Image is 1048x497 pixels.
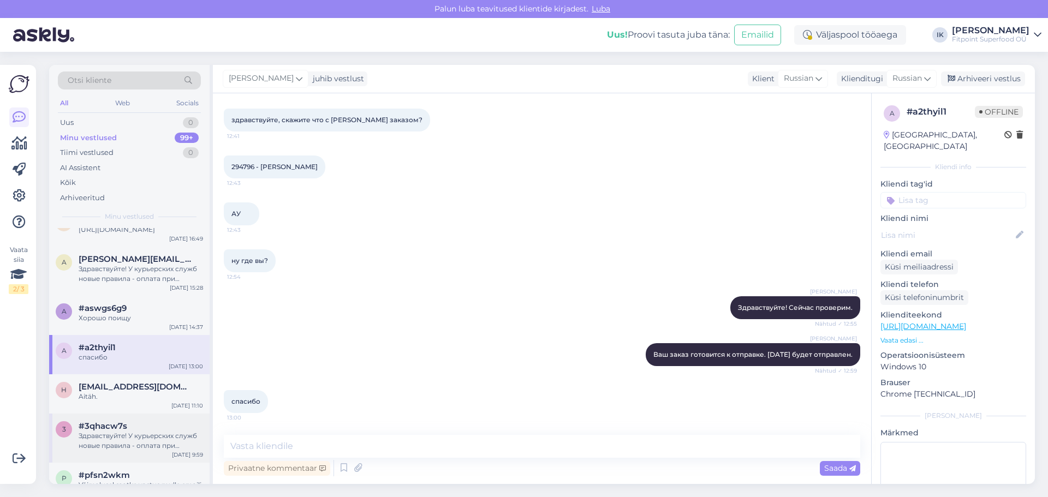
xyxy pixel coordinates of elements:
span: 12:41 [227,132,268,140]
div: [PERSON_NAME] [952,26,1029,35]
div: [DATE] 16:49 [169,235,203,243]
p: Windows 10 [880,361,1026,373]
a: [URL][DOMAIN_NAME] [880,321,966,331]
div: Minu vestlused [60,133,117,143]
span: angela.ajexpress@gmail.com [79,254,192,264]
div: [DATE] 13:00 [169,362,203,370]
a: [PERSON_NAME]Fitpoint Superfood OÜ [952,26,1041,44]
div: Klient [748,73,775,85]
p: Kliendi nimi [880,213,1026,224]
div: Kõik [60,177,76,188]
span: hiielilienthal@gmail.com [79,382,192,392]
div: 0 [183,117,199,128]
span: Russian [784,73,813,85]
div: Web [113,96,132,110]
b: Uus! [607,29,628,40]
img: Askly Logo [9,74,29,94]
span: Ваш заказ готовится к отправке. [DATE] будет отправлен. [653,350,853,358]
input: Lisa tag [880,192,1026,208]
div: [GEOGRAPHIC_DATA], [GEOGRAPHIC_DATA] [884,129,1004,152]
p: Kliendi telefon [880,279,1026,290]
div: Proovi tasuta juba täna: [607,28,730,41]
span: a [890,109,895,117]
div: Aitäh. [79,392,203,402]
span: #aswgs6g9 [79,303,127,313]
div: All [58,96,70,110]
div: 2 / 3 [9,284,28,294]
div: Klienditugi [837,73,883,85]
span: #a2thyil1 [79,343,116,352]
p: Märkmed [880,427,1026,439]
p: Kliendi tag'id [880,178,1026,190]
div: Väljaspool tööaega [794,25,906,45]
div: Privaatne kommentaar [224,461,330,476]
span: h [61,386,67,394]
span: АУ [231,209,241,218]
div: Socials [174,96,201,110]
p: Operatsioonisüsteem [880,350,1026,361]
span: 13:00 [227,414,268,422]
div: Хорошо поищу [79,313,203,323]
span: Luba [588,4,614,14]
div: Vaata siia [9,245,28,294]
span: [PERSON_NAME] [810,288,857,296]
div: juhib vestlust [308,73,364,85]
span: 12:43 [227,226,268,234]
span: спасибо [231,397,260,405]
span: [PERSON_NAME] [229,73,294,85]
span: 294796 - [PERSON_NAME] [231,163,318,171]
input: Lisa nimi [881,229,1014,241]
div: Küsi telefoninumbrit [880,290,968,305]
span: p [62,474,67,482]
div: [URL][DOMAIN_NAME] [79,225,203,235]
div: [PERSON_NAME] [880,411,1026,421]
span: #3qhacw7s [79,421,127,431]
span: 12:54 [227,273,268,281]
div: Küsi meiliaadressi [880,260,958,274]
div: [DATE] 9:59 [172,451,203,459]
span: Nähtud ✓ 12:59 [815,367,857,375]
span: [PERSON_NAME] [810,334,857,343]
div: Tiimi vestlused [60,147,114,158]
div: # a2thyil1 [907,105,975,118]
div: 0 [183,147,199,158]
span: 12:43 [227,179,268,187]
div: Здравствуйте! У курьерских служб новые правила - оплата при получении доступна при заказе от 50 е... [79,264,203,284]
span: Minu vestlused [105,212,154,221]
p: Chrome [TECHNICAL_ID] [880,388,1026,400]
span: Russian [892,73,922,85]
span: ну где вы? [231,256,268,265]
div: 99+ [175,133,199,143]
span: a [62,346,67,355]
div: Arhiveeritud [60,193,105,203]
div: Kliendi info [880,162,1026,172]
span: 3 [62,425,66,433]
span: Otsi kliente [68,75,111,86]
p: Vaata edasi ... [880,336,1026,345]
span: Nähtud ✓ 12:55 [815,320,857,328]
span: #pfsn2wkm [79,470,130,480]
p: Brauser [880,377,1026,388]
p: Kliendi email [880,248,1026,260]
span: a [62,307,67,315]
span: a [62,258,67,266]
div: спасибо [79,352,203,362]
div: Здравствуйте! У курьерских служб новые правила - оплата при получении доступна при заказе от 50 е... [79,431,203,451]
button: Emailid [734,25,781,45]
div: Arhiveeri vestlus [941,71,1025,86]
div: [DATE] 15:28 [170,284,203,292]
div: [DATE] 14:37 [169,323,203,331]
div: Fitpoint Superfood OÜ [952,35,1029,44]
p: Klienditeekond [880,309,1026,321]
div: AI Assistent [60,163,100,173]
span: Offline [975,106,1023,118]
span: Saada [824,463,856,473]
div: IK [932,27,948,43]
span: здравствуйте, скажите что с [PERSON_NAME] заказом? [231,116,422,124]
div: Uus [60,117,74,128]
div: [DATE] 11:10 [171,402,203,410]
span: Здравствуйте! Сейчас проверим. [738,303,853,312]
